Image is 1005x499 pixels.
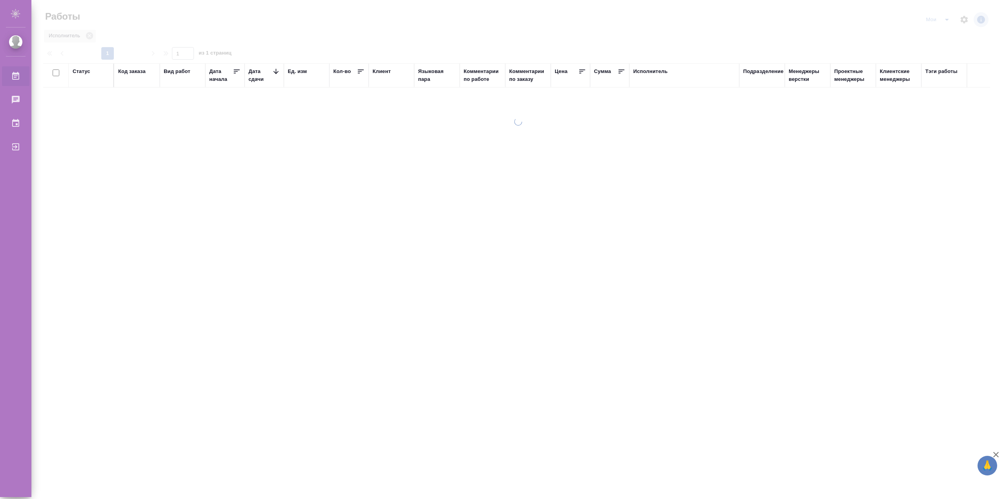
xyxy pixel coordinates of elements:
[373,68,391,75] div: Клиент
[73,68,90,75] div: Статус
[594,68,611,75] div: Сумма
[981,457,994,474] span: 🙏
[555,68,568,75] div: Цена
[209,68,233,83] div: Дата начала
[743,68,784,75] div: Подразделение
[164,68,190,75] div: Вид работ
[509,68,547,83] div: Комментарии по заказу
[464,68,501,83] div: Комментарии по работе
[789,68,826,83] div: Менеджеры верстки
[978,456,997,475] button: 🙏
[925,68,957,75] div: Тэги работы
[418,68,456,83] div: Языковая пара
[880,68,917,83] div: Клиентские менеджеры
[333,68,351,75] div: Кол-во
[633,68,668,75] div: Исполнитель
[249,68,272,83] div: Дата сдачи
[834,68,872,83] div: Проектные менеджеры
[288,68,307,75] div: Ед. изм
[118,68,146,75] div: Код заказа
